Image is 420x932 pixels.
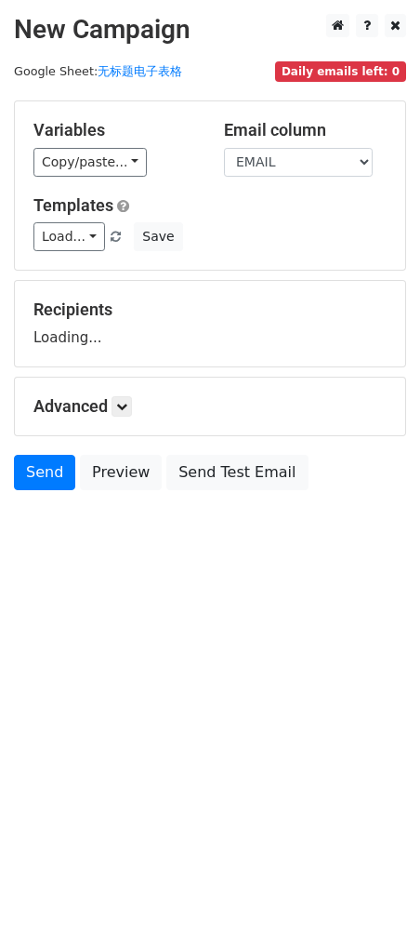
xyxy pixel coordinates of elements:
button: Save [134,222,182,251]
h2: New Campaign [14,14,406,46]
h5: Recipients [33,300,387,320]
a: Templates [33,195,113,215]
a: 无标题电子表格 [98,64,182,78]
a: Load... [33,222,105,251]
span: Daily emails left: 0 [275,61,406,82]
small: Google Sheet: [14,64,182,78]
h5: Advanced [33,396,387,417]
h5: Email column [224,120,387,140]
a: Copy/paste... [33,148,147,177]
a: Daily emails left: 0 [275,64,406,78]
a: Send Test Email [166,455,308,490]
div: Loading... [33,300,387,348]
h5: Variables [33,120,196,140]
a: Preview [80,455,162,490]
a: Send [14,455,75,490]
